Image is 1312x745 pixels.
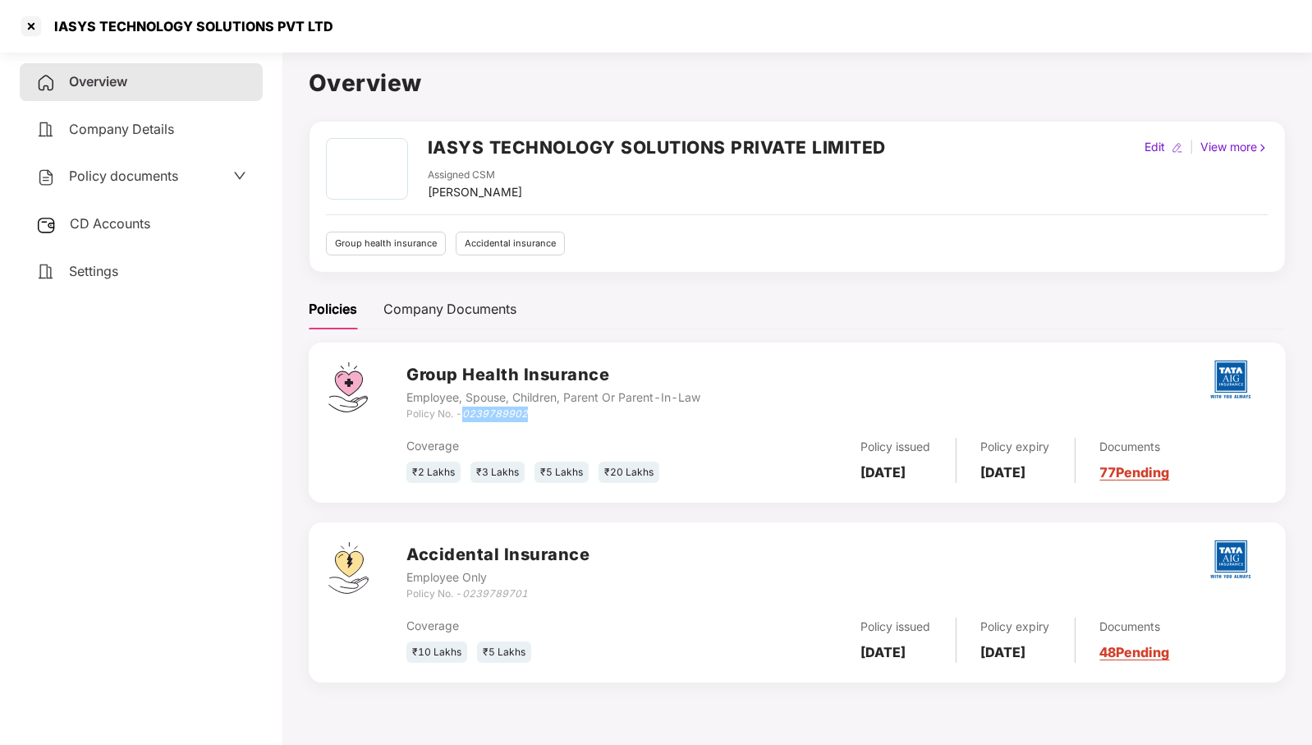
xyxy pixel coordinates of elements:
img: svg+xml;base64,PHN2ZyB4bWxucz0iaHR0cDovL3d3dy53My5vcmcvMjAwMC9zdmciIHdpZHRoPSIyNCIgaGVpZ2h0PSIyNC... [36,168,56,187]
div: ₹20 Lakhs [599,462,659,484]
img: svg+xml;base64,PHN2ZyB4bWxucz0iaHR0cDovL3d3dy53My5vcmcvMjAwMC9zdmciIHdpZHRoPSIyNCIgaGVpZ2h0PSIyNC... [36,120,56,140]
img: svg+xml;base64,PHN2ZyB4bWxucz0iaHR0cDovL3d3dy53My5vcmcvMjAwMC9zdmciIHdpZHRoPSIyNCIgaGVpZ2h0PSIyNC... [36,262,56,282]
div: Coverage [406,437,693,455]
div: ₹10 Lakhs [406,642,467,664]
h2: IASYS TECHNOLOGY SOLUTIONS PRIVATE LIMITED [428,134,886,161]
i: 0239789701 [462,587,528,600]
h3: Group Health Insurance [406,362,700,388]
a: 77 Pending [1100,464,1170,481]
div: Policy issued [861,618,931,636]
b: [DATE] [861,464,906,481]
div: IASYS TECHNOLOGY SOLUTIONS PVT LTD [44,18,333,34]
img: tatag.png [1202,531,1259,588]
img: rightIcon [1257,142,1268,154]
div: Policy issued [861,438,931,456]
div: Group health insurance [326,232,446,255]
span: down [233,169,246,182]
div: Policy expiry [981,438,1050,456]
div: ₹5 Lakhs [477,642,531,664]
span: CD Accounts [70,215,150,232]
h3: Accidental Insurance [406,542,589,568]
h1: Overview [309,65,1286,101]
div: ₹2 Lakhs [406,462,461,484]
b: [DATE] [981,644,1026,660]
div: Edit [1141,138,1168,156]
span: Company Details [69,121,174,137]
div: View more [1197,138,1272,156]
img: svg+xml;base64,PHN2ZyB3aWR0aD0iMjUiIGhlaWdodD0iMjQiIHZpZXdCb3g9IjAgMCAyNSAyNCIgZmlsbD0ibm9uZSIgeG... [36,215,57,235]
a: 48 Pending [1100,644,1170,660]
div: | [1186,138,1197,156]
div: Policy No. - [406,586,589,602]
div: Company Documents [383,299,516,320]
span: Policy documents [69,168,178,184]
div: ₹5 Lakhs [534,462,589,484]
img: tatag.png [1202,351,1259,408]
div: Employee Only [406,568,589,586]
div: Policy expiry [981,618,1050,636]
div: Policy No. - [406,407,700,422]
span: Settings [69,263,118,279]
div: Employee, Spouse, Children, Parent Or Parent-In-Law [406,389,700,407]
div: Coverage [406,617,693,635]
div: Documents [1100,618,1170,636]
b: [DATE] [861,644,906,660]
img: editIcon [1172,142,1183,154]
div: [PERSON_NAME] [428,183,522,201]
img: svg+xml;base64,PHN2ZyB4bWxucz0iaHR0cDovL3d3dy53My5vcmcvMjAwMC9zdmciIHdpZHRoPSI0OS4zMjEiIGhlaWdodD... [328,542,369,594]
i: 0239789902 [462,407,528,420]
img: svg+xml;base64,PHN2ZyB4bWxucz0iaHR0cDovL3d3dy53My5vcmcvMjAwMC9zdmciIHdpZHRoPSIyNCIgaGVpZ2h0PSIyNC... [36,73,56,93]
div: Policies [309,299,357,320]
div: ₹3 Lakhs [470,462,525,484]
span: Overview [69,73,127,90]
b: [DATE] [981,464,1026,481]
div: Accidental insurance [456,232,565,255]
div: Assigned CSM [428,168,522,183]
img: svg+xml;base64,PHN2ZyB4bWxucz0iaHR0cDovL3d3dy53My5vcmcvMjAwMC9zdmciIHdpZHRoPSI0Ny43MTQiIGhlaWdodD... [328,362,368,412]
div: Documents [1100,438,1170,456]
